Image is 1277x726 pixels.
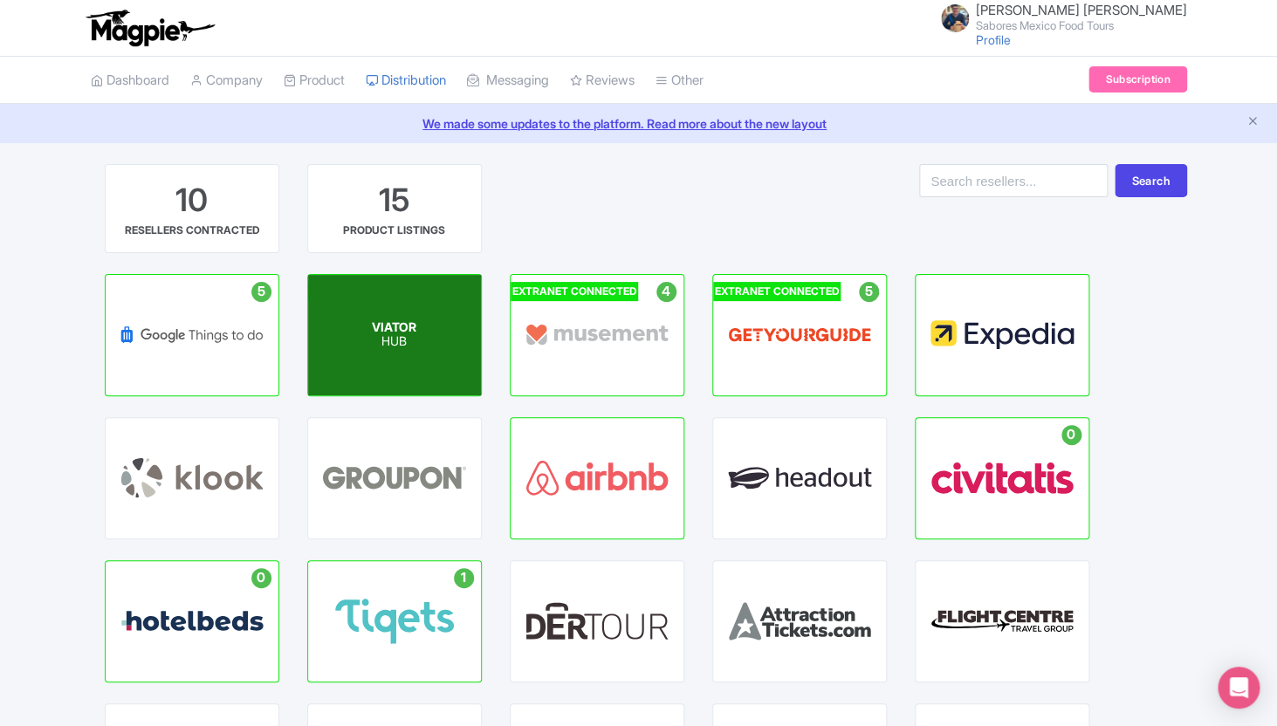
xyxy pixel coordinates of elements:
a: Other [656,57,704,105]
a: Dashboard [91,57,169,105]
span: [PERSON_NAME] [PERSON_NAME] [976,2,1187,18]
a: EXTRANET CONNECTED 4 [510,274,684,396]
a: 15 PRODUCT LISTINGS [307,164,482,253]
a: 0 [915,417,1089,539]
small: Sabores Mexico Food Tours [976,20,1187,31]
p: HUB [372,335,416,350]
div: 15 [379,179,409,223]
div: 10 [175,179,208,223]
button: Search [1115,164,1186,197]
a: 5 [105,274,279,396]
a: EXTRANET CONNECTED 5 [712,274,887,396]
input: Search resellers... [919,164,1108,197]
img: exnm44fivncf1xn5rqw6.jpg [941,4,969,32]
a: Profile [976,32,1011,47]
div: Open Intercom Messenger [1218,667,1260,709]
a: 1 [307,560,482,682]
button: Close announcement [1246,113,1260,133]
a: Company [190,57,263,105]
a: 10 RESELLERS CONTRACTED [105,164,279,253]
a: 0 [105,560,279,682]
a: We made some updates to the platform. Read more about the new layout [10,114,1267,133]
a: EXTRANET CONNECTED 5 VIATOR HUB [307,274,482,396]
a: Distribution [366,57,446,105]
img: logo-ab69f6fb50320c5b225c76a69d11143b.png [82,9,217,47]
a: Subscription [1088,66,1186,92]
div: RESELLERS CONTRACTED [125,223,259,238]
a: Messaging [467,57,549,105]
a: Product [284,57,345,105]
span: VIATOR [372,319,416,334]
a: Reviews [570,57,635,105]
div: PRODUCT LISTINGS [343,223,445,238]
a: [PERSON_NAME] [PERSON_NAME] Sabores Mexico Food Tours [930,3,1187,31]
